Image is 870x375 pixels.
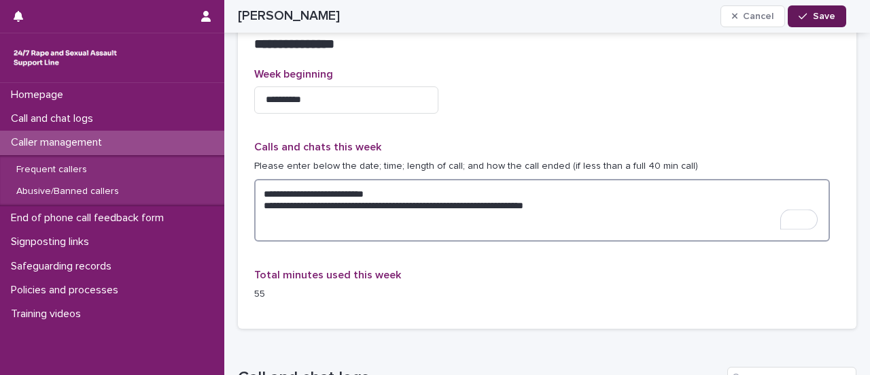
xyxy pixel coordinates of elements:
[254,179,830,242] textarea: To enrich screen reader interactions, please activate Accessibility in Grammarly extension settings
[720,5,786,27] button: Cancel
[5,88,74,101] p: Homepage
[813,12,835,21] span: Save
[5,260,122,273] p: Safeguarding records
[743,12,773,21] span: Cancel
[11,44,120,71] img: rhQMoQhaT3yELyF149Cw
[5,235,100,248] p: Signposting links
[5,284,129,297] p: Policies and processes
[5,164,98,176] p: Frequent callers
[5,112,104,125] p: Call and chat logs
[788,5,846,27] button: Save
[5,212,175,225] p: End of phone call feedback form
[5,308,92,321] p: Training videos
[254,142,381,152] span: Calls and chats this week
[254,159,840,174] p: Please enter below the date; time; length of call; and how the call ended (if less than a full 40...
[254,287,438,301] p: 55
[238,8,340,24] h2: [PERSON_NAME]
[254,270,401,280] span: Total minutes used this week
[5,136,113,149] p: Caller management
[5,186,130,197] p: Abusive/Banned callers
[254,69,333,80] span: Week beginning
